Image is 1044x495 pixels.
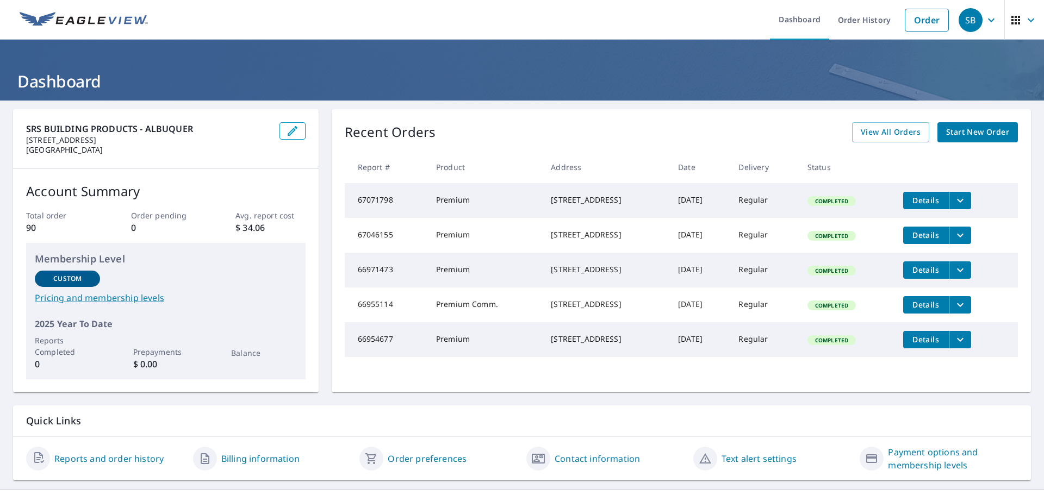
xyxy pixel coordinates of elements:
[35,358,100,371] p: 0
[551,299,661,310] div: [STREET_ADDRESS]
[949,227,971,244] button: filesDropdownBtn-67046155
[905,9,949,32] a: Order
[388,452,467,465] a: Order preferences
[903,331,949,348] button: detailsBtn-66954677
[345,322,427,357] td: 66954677
[852,122,929,142] a: View All Orders
[427,253,542,287] td: Premium
[26,221,96,234] p: 90
[345,218,427,253] td: 67046155
[26,181,306,201] p: Account Summary
[809,302,855,309] span: Completed
[910,195,942,205] span: Details
[937,122,1018,142] a: Start New Order
[861,126,921,139] span: View All Orders
[131,221,201,234] p: 0
[427,287,542,322] td: Premium Comm.
[910,299,942,310] span: Details
[669,151,730,183] th: Date
[910,265,942,275] span: Details
[551,195,661,205] div: [STREET_ADDRESS]
[221,452,300,465] a: Billing information
[903,192,949,209] button: detailsBtn-67071798
[54,452,164,465] a: Reports and order history
[133,358,198,371] p: $ 0.00
[730,253,798,287] td: Regular
[809,267,855,274] span: Completed
[669,287,730,322] td: [DATE]
[427,322,542,357] td: Premium
[669,253,730,287] td: [DATE]
[809,197,855,205] span: Completed
[730,183,798,218] td: Regular
[809,336,855,344] span: Completed
[13,70,1031,92] h1: Dashboard
[555,452,640,465] a: Contact information
[730,151,798,183] th: Delivery
[730,218,798,253] td: Regular
[888,446,1018,472] a: Payment options and membership levels
[26,414,1018,428] p: Quick Links
[551,229,661,240] div: [STREET_ADDRESS]
[345,253,427,287] td: 66971473
[26,122,271,135] p: SRS BUILDING PRODUCTS - ALBUQUER
[949,331,971,348] button: filesDropdownBtn-66954677
[235,221,305,234] p: $ 34.06
[20,12,148,28] img: EV Logo
[53,274,82,284] p: Custom
[235,210,305,221] p: Avg. report cost
[959,8,983,32] div: SB
[551,264,661,275] div: [STREET_ADDRESS]
[345,287,427,322] td: 66955114
[949,296,971,314] button: filesDropdownBtn-66955114
[133,346,198,358] p: Prepayments
[809,232,855,240] span: Completed
[131,210,201,221] p: Order pending
[35,252,297,266] p: Membership Level
[949,192,971,209] button: filesDropdownBtn-67071798
[345,122,436,142] p: Recent Orders
[35,317,297,330] p: 2025 Year To Date
[427,218,542,253] td: Premium
[35,291,297,304] a: Pricing and membership levels
[345,151,427,183] th: Report #
[949,261,971,279] button: filesDropdownBtn-66971473
[903,296,949,314] button: detailsBtn-66955114
[903,261,949,279] button: detailsBtn-66971473
[722,452,797,465] a: Text alert settings
[799,151,894,183] th: Status
[542,151,669,183] th: Address
[427,183,542,218] td: Premium
[26,135,271,145] p: [STREET_ADDRESS]
[427,151,542,183] th: Product
[345,183,427,218] td: 67071798
[26,145,271,155] p: [GEOGRAPHIC_DATA]
[26,210,96,221] p: Total order
[669,183,730,218] td: [DATE]
[946,126,1009,139] span: Start New Order
[730,287,798,322] td: Regular
[35,335,100,358] p: Reports Completed
[910,334,942,344] span: Details
[730,322,798,357] td: Regular
[669,218,730,253] td: [DATE]
[231,347,296,359] p: Balance
[910,230,942,240] span: Details
[551,334,661,344] div: [STREET_ADDRESS]
[903,227,949,244] button: detailsBtn-67046155
[669,322,730,357] td: [DATE]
